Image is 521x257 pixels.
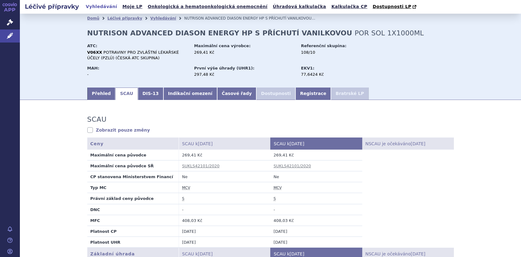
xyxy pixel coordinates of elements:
strong: MFC [90,218,100,223]
td: Ne [271,171,362,182]
td: Ne [179,171,271,182]
span: NUTRISON ADVANCED DIASON ENERGY HP S PŘÍCHUTÍ VANILKOVOU [184,16,315,20]
th: NSCAU je očekáváno [362,138,454,150]
abbr: maximální cena výrobce [274,186,282,190]
a: Indikační omezení [163,88,217,100]
a: DIS-13 [138,88,163,100]
div: 269,41 Kč [194,50,295,55]
strong: Právní základ ceny původce [90,196,154,201]
span: [DATE] [198,251,213,256]
th: SCAU k [179,138,271,150]
h3: SCAU [87,115,107,124]
div: - [87,72,188,77]
a: Úhradová kalkulačka [271,2,328,11]
td: - [271,204,362,215]
a: Dostupnosti LP [371,2,419,11]
span: [DATE] [290,251,304,256]
a: Vyhledávání [84,2,119,11]
td: [DATE] [179,226,271,237]
span: POTRAVINY PRO ZVLÁŠTNÍ LÉKAŘSKÉ ÚČELY (PZLÚ) (ČESKÁ ATC SKUPINA) [87,50,179,60]
td: [DATE] [179,237,271,248]
a: Léčivé přípravky [107,16,142,20]
td: 269,41 Kč [179,150,271,160]
td: [DATE] [271,237,362,248]
strong: Platnost UHR [90,240,121,245]
td: - [179,204,271,215]
div: 297,48 Kč [194,72,295,77]
td: [DATE] [271,226,362,237]
a: Kalkulačka CP [330,2,369,11]
a: Registrace [295,88,331,100]
abbr: stanovena nebo změněna ve správním řízení podle zákona č. 48/1997 Sb. ve znění účinném od 1.1.2008 [274,196,276,201]
span: [DATE] [290,141,304,146]
span: [DATE] [411,251,425,256]
th: SCAU k [271,138,362,150]
td: 269,41 Kč [271,150,362,160]
strong: Maximální cena původce SŘ [90,164,154,168]
strong: Maximální cena výrobce: [194,43,251,48]
a: Přehled [87,88,116,100]
a: Vyhledávání [150,16,176,20]
strong: Referenční skupina: [301,43,346,48]
div: 77,6424 Kč [301,72,371,77]
th: Ceny [87,138,179,150]
a: SUKLS42101/2020 [182,164,220,168]
a: Zobrazit pouze změny [87,127,150,133]
a: Domů [87,16,99,20]
strong: Maximální cena původce [90,153,146,157]
strong: EKV1: [301,66,314,70]
strong: První výše úhrady (UHR1): [194,66,254,70]
strong: CP stanovena Ministerstvem Financí [90,174,173,179]
a: Moje LP [121,2,144,11]
h2: Léčivé přípravky [20,2,84,11]
span: Dostupnosti LP [372,4,411,9]
a: SCAU [115,88,138,100]
td: 408,03 Kč [179,215,271,226]
a: Časové řady [217,88,257,100]
strong: V06XX [87,50,102,55]
abbr: stanovena nebo změněna ve správním řízení podle zákona č. 48/1997 Sb. ve znění účinném od 1.1.2008 [182,196,184,201]
strong: DNC [90,207,100,212]
strong: NUTRISON ADVANCED DIASON ENERGY HP S PŘÍCHUTÍ VANILKOVOU [87,29,352,37]
strong: Typ MC [90,185,107,190]
span: [DATE] [198,141,213,146]
div: 108/10 [301,50,371,55]
strong: Platnost CP [90,229,117,234]
strong: ATC: [87,43,98,48]
td: 408,03 Kč [271,215,362,226]
a: Onkologická a hematoonkologická onemocnění [146,2,269,11]
span: [DATE] [411,141,425,146]
abbr: maximální cena výrobce [182,186,190,190]
strong: MAH: [87,66,99,70]
a: SUKLS42101/2020 [274,164,311,168]
span: POR SOL 1X1000ML [354,29,424,37]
